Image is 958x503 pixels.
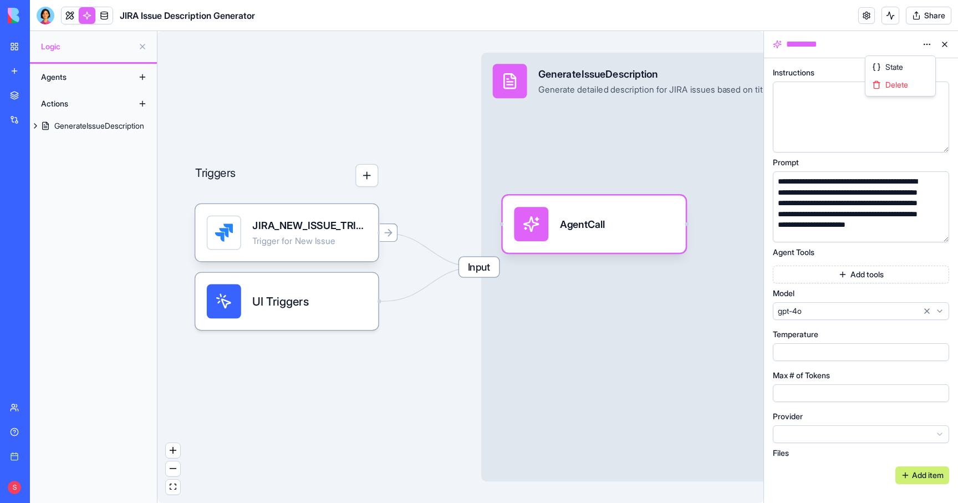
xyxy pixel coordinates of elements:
button: zoom out [166,461,180,476]
div: Generate detailed description for JIRA issues based on title and context [538,84,818,95]
g: Edge from UI_TRIGGERS to 6894a9b106dce5cb1410d6c7 [381,267,478,301]
button: zoom in [166,443,180,458]
span: Delete [885,79,908,90]
button: fit view [166,480,180,495]
g: Edge from 6894aa664bc707353e0ac0e2 to 6894a9b106dce5cb1410d6c7 [381,233,478,267]
p: Triggers [195,164,236,187]
span: State [885,62,903,73]
div: JIRA_NEW_ISSUE_TRIGGER [252,219,366,233]
span: Input [459,257,499,277]
div: Trigger for New Issue [252,236,366,247]
div: AgentCall [560,217,605,231]
div: GenerateIssueDescription [538,67,818,81]
span: UI Triggers [252,293,309,310]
